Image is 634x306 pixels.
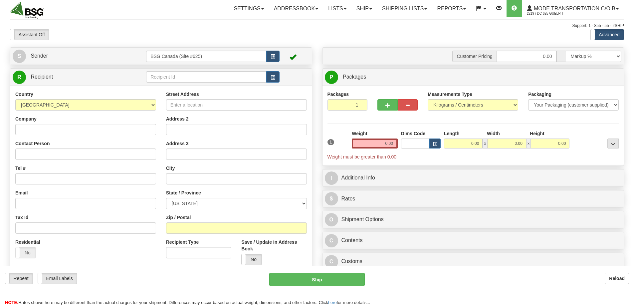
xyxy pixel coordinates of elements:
[325,192,338,205] span: $
[325,192,622,206] a: $Rates
[325,71,338,84] span: P
[15,189,28,196] label: Email
[483,139,487,149] span: x
[13,70,131,84] a: R Recipient
[146,71,267,83] input: Recipient Id
[530,130,544,137] label: Height
[241,239,307,252] label: Save / Update in Address Book
[323,0,351,17] a: Lists
[5,273,33,284] label: Repeat
[528,91,551,98] label: Packaging
[31,74,53,80] span: Recipient
[10,2,44,19] img: logo2219.jpg
[15,140,50,147] label: Contact Person
[15,116,37,122] label: Company
[522,0,624,17] a: Mode Transportation c/o B 2219 / DC 625 Guelph
[432,0,471,17] a: Reports
[327,154,397,159] span: Weight must be greater than 0.00
[16,247,36,258] label: No
[532,6,615,11] span: Mode Transportation c/o B
[377,0,432,17] a: Shipping lists
[10,23,624,29] div: Support: 1 - 855 - 55 - 2SHIP
[325,70,622,84] a: P Packages
[13,49,146,63] a: S Sender
[325,255,338,268] span: C
[5,300,18,305] span: NOTE:
[242,254,262,265] label: No
[328,300,337,305] a: here
[166,165,175,171] label: City
[452,51,496,62] span: Customer Pricing
[351,0,377,17] a: Ship
[325,234,622,247] a: CContents
[15,165,26,171] label: Tel #
[325,213,338,226] span: O
[15,91,33,98] label: Country
[166,214,191,221] label: Zip / Postal
[527,10,577,17] span: 2219 / DC 625 Guelph
[13,50,26,63] span: S
[327,139,334,145] span: 1
[591,29,624,40] label: Advanced
[428,91,472,98] label: Measurements Type
[38,273,77,284] label: Email Labels
[325,171,338,185] span: I
[444,130,460,137] label: Length
[607,139,619,149] div: ...
[325,234,338,247] span: C
[605,273,629,284] button: Reload
[269,273,365,286] button: Ship
[229,0,269,17] a: Settings
[166,99,307,111] input: Enter a location
[166,116,189,122] label: Address 2
[526,139,531,149] span: x
[269,0,323,17] a: Addressbook
[487,130,500,137] label: Width
[166,189,201,196] label: State / Province
[352,130,367,137] label: Weight
[13,71,26,84] span: R
[325,255,622,268] a: CCustoms
[10,29,49,40] label: Assistant Off
[343,74,366,80] span: Packages
[15,239,40,245] label: Residential
[325,213,622,226] a: OShipment Options
[31,53,48,59] span: Sender
[166,140,189,147] label: Address 3
[166,91,199,98] label: Street Address
[327,91,349,98] label: Packages
[166,239,199,245] label: Recipient Type
[146,51,267,62] input: Sender Id
[609,276,625,281] b: Reload
[325,171,622,185] a: IAdditional Info
[15,214,28,221] label: Tax Id
[401,130,425,137] label: Dims Code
